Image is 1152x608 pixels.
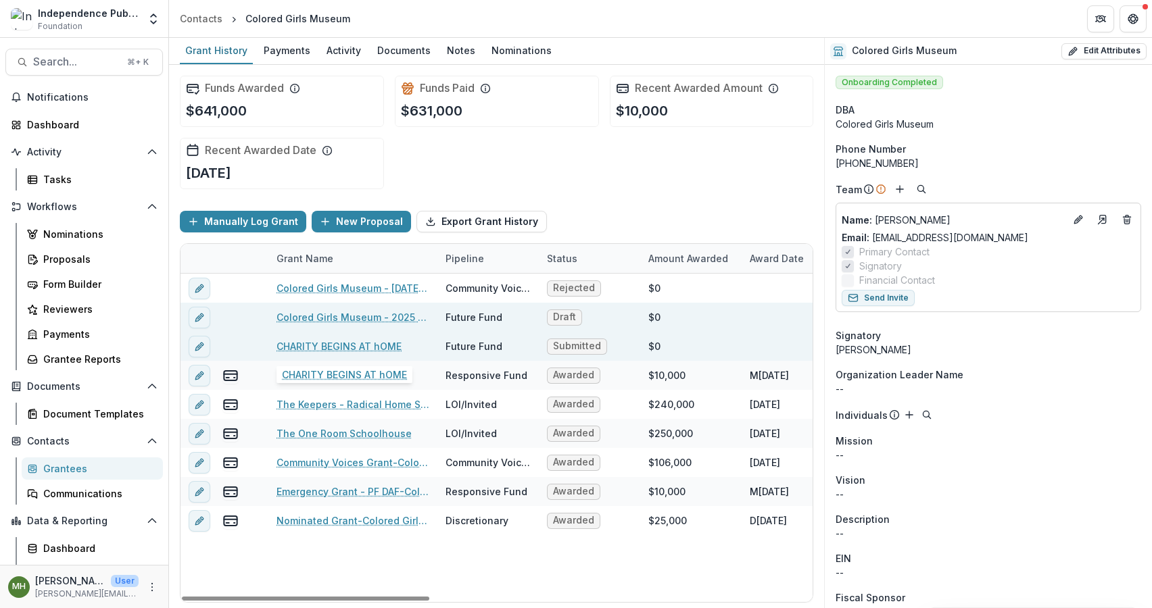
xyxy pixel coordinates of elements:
div: Grant Name [268,244,437,273]
a: Contacts [174,9,228,28]
h2: Colored Girls Museum [852,45,957,57]
a: Data Report [22,562,163,584]
p: [PERSON_NAME][EMAIL_ADDRESS][DOMAIN_NAME] [35,588,139,600]
div: Payments [258,41,316,60]
button: view-payments [222,397,239,413]
div: $0 [648,310,661,324]
button: Partners [1087,5,1114,32]
button: New Proposal [312,211,411,232]
h2: Recent Awarded Date [205,144,316,157]
div: Contacts [180,11,222,26]
div: Colored Girls Museum [836,117,1141,131]
div: Pipeline [437,244,539,273]
span: Foundation [38,20,82,32]
span: Description [836,512,890,526]
div: $0 [648,281,661,295]
button: Get Help [1120,5,1147,32]
div: -- [836,565,1141,580]
div: Communications [43,486,152,501]
p: -- [836,448,1141,462]
div: Payments [43,327,152,341]
div: [PERSON_NAME] [836,343,1141,357]
nav: breadcrumb [174,9,356,28]
button: Open entity switcher [144,5,163,32]
button: Edit [1070,211,1086,228]
button: edit [189,510,210,532]
div: Document Templates [43,407,152,421]
span: Data & Reporting [27,515,141,527]
div: Status [539,244,640,273]
a: Reviewers [22,298,163,320]
a: Nominations [22,223,163,245]
button: Open Workflows [5,196,163,218]
div: Colored Girls Museum [245,11,350,26]
div: Melissa Hamilton [12,582,26,591]
span: Awarded [553,486,594,497]
a: The One Room Schoolhouse [277,426,412,440]
div: $240,000 [648,397,694,411]
a: Payments [22,323,163,345]
div: Grantees [43,461,152,476]
span: Workflows [27,201,141,213]
h2: Funds Awarded [205,82,284,95]
div: $0 [648,339,661,353]
button: Open Data & Reporting [5,510,163,532]
button: Open Contacts [5,430,163,452]
button: view-payments [222,426,239,442]
a: Communications [22,482,163,505]
h2: Recent Awarded Amount [635,82,763,95]
a: Nominated Grant-Colored Girls Museum-12/1/19-11/30/20 [277,513,429,528]
span: Financial Contact [859,273,935,287]
button: edit [189,481,210,503]
div: $106,000 [648,455,692,470]
button: Search [913,181,930,197]
div: Responsive Fund [446,368,527,382]
a: House Work for [277,368,350,382]
span: Activity [27,147,141,158]
a: Notes [441,38,481,64]
a: Grantees [22,457,163,480]
img: Independence Public Media Foundation [11,8,32,30]
span: Rejected [553,282,595,294]
a: Grantee Reports [22,348,163,370]
div: $25,000 [648,513,687,528]
a: Payments [258,38,316,64]
button: edit [189,452,210,474]
div: Discretionary [446,513,508,528]
span: Onboarding Completed [836,76,943,89]
div: Award Date [742,244,843,273]
p: $10,000 [616,101,668,121]
span: Fiscal Sponsor [836,590,905,605]
p: EIN [836,551,851,565]
div: Amount Awarded [640,244,742,273]
a: Document Templates [22,403,163,425]
a: Documents [372,38,436,64]
div: Grant History [180,41,253,60]
div: Grant Name [268,251,341,265]
span: Submitted [553,340,601,352]
span: Awarded [553,428,594,439]
div: M[DATE] [750,368,789,382]
div: Future Fund [446,339,502,353]
span: Documents [27,381,141,392]
p: Individuals [836,408,888,422]
button: edit [189,278,210,299]
p: -- [836,382,1141,396]
div: Pipeline [437,251,492,265]
a: Grant History [180,38,253,64]
span: Contacts [27,436,141,447]
p: [PERSON_NAME] [842,213,1065,227]
div: Status [539,251,585,265]
button: Manually Log Grant [180,211,306,232]
div: Activity [321,41,366,60]
span: Name : [842,214,872,226]
span: Vision [836,473,865,487]
div: $250,000 [648,426,693,440]
span: Notifications [27,92,158,103]
span: Phone Number [836,142,906,156]
div: Independence Public Media Foundation [38,6,139,20]
a: Tasks [22,168,163,191]
div: Tasks [43,172,152,186]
